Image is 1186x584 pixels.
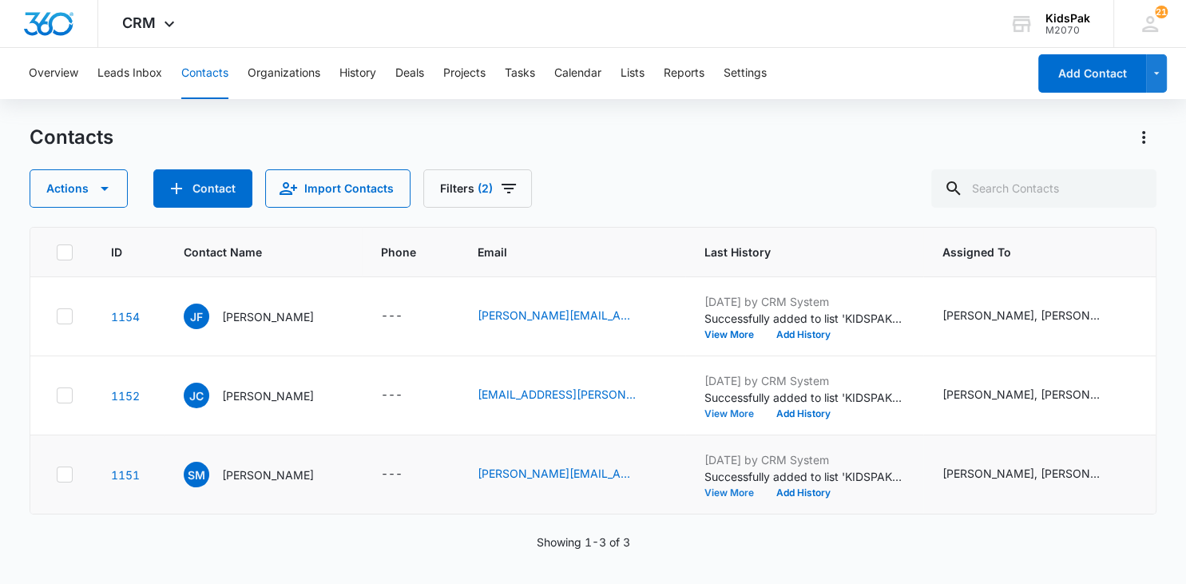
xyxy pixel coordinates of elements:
[942,386,1102,403] div: [PERSON_NAME], [PERSON_NAME], [PERSON_NAME]
[765,330,842,340] button: Add History
[1155,6,1168,18] div: notifications count
[724,48,767,99] button: Settings
[478,465,666,484] div: Email - stephanie.mcnutt@tsd.org - Select to Edit Field
[1131,125,1156,150] button: Actions
[554,48,601,99] button: Calendar
[381,386,431,405] div: Phone - - Select to Edit Field
[765,488,842,498] button: Add History
[395,48,424,99] button: Deals
[381,307,403,326] div: ---
[381,244,416,260] span: Phone
[478,386,666,405] div: Email - jb.carrico@tsd.org - Select to Edit Field
[931,169,1156,208] input: Search Contacts
[381,307,431,326] div: Phone - - Select to Edit Field
[222,387,314,404] p: [PERSON_NAME]
[704,488,765,498] button: View More
[381,386,403,405] div: ---
[1045,12,1090,25] div: account name
[265,169,411,208] button: Import Contacts
[704,293,904,310] p: [DATE] by CRM System
[184,462,209,487] span: SM
[222,467,314,483] p: [PERSON_NAME]
[942,307,1131,326] div: Assigned To - Ann Pakenham, Pat Johnson, Stan Seago - Select to Edit Field
[381,465,431,484] div: Phone - - Select to Edit Field
[704,244,881,260] span: Last History
[153,169,252,208] button: Add Contact
[942,465,1131,484] div: Assigned To - Ann Pakenham, Pat Johnson, Stan Seago - Select to Edit Field
[765,409,842,419] button: Add History
[97,48,162,99] button: Leads Inbox
[222,308,314,325] p: [PERSON_NAME]
[704,372,904,389] p: [DATE] by CRM System
[704,310,904,327] p: Successfully added to list 'KIDSPAK Test List Filter'.
[1155,6,1168,18] span: 21
[29,48,78,99] button: Overview
[184,462,343,487] div: Contact Name - Stephanie McNutt - Select to Edit Field
[704,330,765,340] button: View More
[111,310,140,324] a: Navigate to contact details page for Jamie Felton
[478,386,637,403] a: [EMAIL_ADDRESS][PERSON_NAME][DOMAIN_NAME]
[704,451,904,468] p: [DATE] by CRM System
[30,169,128,208] button: Actions
[30,125,113,149] h1: Contacts
[181,48,228,99] button: Contacts
[942,244,1108,260] span: Assigned To
[942,465,1102,482] div: [PERSON_NAME], [PERSON_NAME], [PERSON_NAME]
[942,386,1131,405] div: Assigned To - Ann Pakenham, Pat Johnson, Stan Seago - Select to Edit Field
[478,307,637,324] a: [PERSON_NAME][EMAIL_ADDRESS][PERSON_NAME][DOMAIN_NAME]
[621,48,645,99] button: Lists
[1045,25,1090,36] div: account id
[184,244,319,260] span: Contact Name
[505,48,535,99] button: Tasks
[184,383,209,408] span: JC
[339,48,376,99] button: History
[478,465,637,482] a: [PERSON_NAME][EMAIL_ADDRESS][PERSON_NAME][DOMAIN_NAME]
[942,307,1102,324] div: [PERSON_NAME], [PERSON_NAME], [PERSON_NAME]
[664,48,704,99] button: Reports
[704,409,765,419] button: View More
[1038,54,1146,93] button: Add Contact
[111,468,140,482] a: Navigate to contact details page for Stephanie McNutt
[184,383,343,408] div: Contact Name - Jb Carrico - Select to Edit Field
[184,304,343,329] div: Contact Name - Jamie Felton - Select to Edit Field
[248,48,320,99] button: Organizations
[443,48,486,99] button: Projects
[122,14,156,31] span: CRM
[478,244,643,260] span: Email
[184,304,209,329] span: JF
[704,468,904,485] p: Successfully added to list 'KIDSPAK Test List Filter'.
[111,389,140,403] a: Navigate to contact details page for Jb Carrico
[478,307,666,326] div: Email - jamie.felton@tsd.org - Select to Edit Field
[381,465,403,484] div: ---
[423,169,532,208] button: Filters
[704,389,904,406] p: Successfully added to list 'KIDSPAK Test List Filter'.
[478,183,493,194] span: (2)
[111,244,122,260] span: ID
[537,534,630,550] p: Showing 1-3 of 3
